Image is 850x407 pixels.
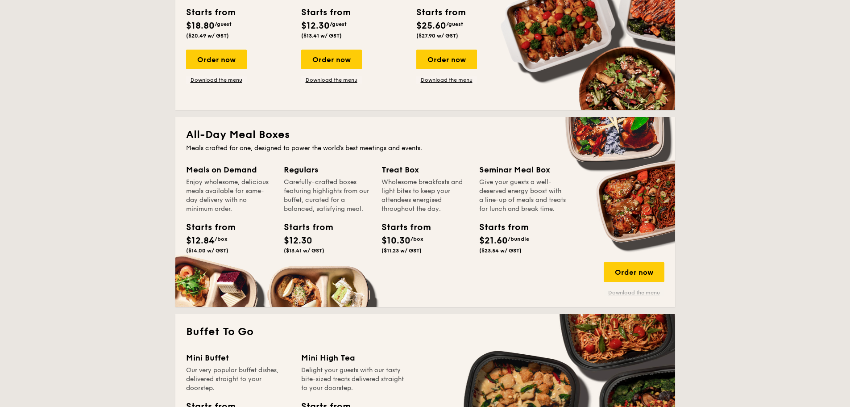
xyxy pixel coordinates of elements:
[416,33,458,39] span: ($27.90 w/ GST)
[301,33,342,39] span: ($13.41 w/ GST)
[301,352,406,364] div: Mini High Tea
[330,21,347,27] span: /guest
[215,236,228,242] span: /box
[186,352,290,364] div: Mini Buffet
[186,21,215,31] span: $18.80
[446,21,463,27] span: /guest
[186,33,229,39] span: ($20.49 w/ GST)
[416,76,477,84] a: Download the menu
[284,221,324,234] div: Starts from
[284,235,312,246] span: $12.30
[381,248,422,254] span: ($11.23 w/ GST)
[284,248,324,254] span: ($13.41 w/ GST)
[604,289,664,296] a: Download the menu
[381,178,469,214] div: Wholesome breakfasts and light bites to keep your attendees energised throughout the day.
[381,164,469,176] div: Treat Box
[508,236,529,242] span: /bundle
[416,21,446,31] span: $25.60
[284,178,371,214] div: Carefully-crafted boxes featuring highlights from our buffet, curated for a balanced, satisfying ...
[479,248,522,254] span: ($23.54 w/ GST)
[186,50,247,69] div: Order now
[186,164,273,176] div: Meals on Demand
[301,50,362,69] div: Order now
[186,144,664,153] div: Meals crafted for one, designed to power the world's best meetings and events.
[186,325,664,339] h2: Buffet To Go
[381,235,410,246] span: $10.30
[604,262,664,282] div: Order now
[410,236,423,242] span: /box
[186,366,290,393] div: Our very popular buffet dishes, delivered straight to your doorstep.
[416,6,465,19] div: Starts from
[186,248,228,254] span: ($14.00 w/ GST)
[186,76,247,84] a: Download the menu
[186,178,273,214] div: Enjoy wholesome, delicious meals available for same-day delivery with no minimum order.
[186,128,664,142] h2: All-Day Meal Boxes
[416,50,477,69] div: Order now
[479,221,519,234] div: Starts from
[284,164,371,176] div: Regulars
[301,6,350,19] div: Starts from
[479,178,566,214] div: Give your guests a well-deserved energy boost with a line-up of meals and treats for lunch and br...
[301,366,406,393] div: Delight your guests with our tasty bite-sized treats delivered straight to your doorstep.
[479,235,508,246] span: $21.60
[186,221,226,234] div: Starts from
[301,21,330,31] span: $12.30
[215,21,232,27] span: /guest
[381,221,422,234] div: Starts from
[301,76,362,84] a: Download the menu
[479,164,566,176] div: Seminar Meal Box
[186,6,235,19] div: Starts from
[186,235,215,246] span: $12.84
